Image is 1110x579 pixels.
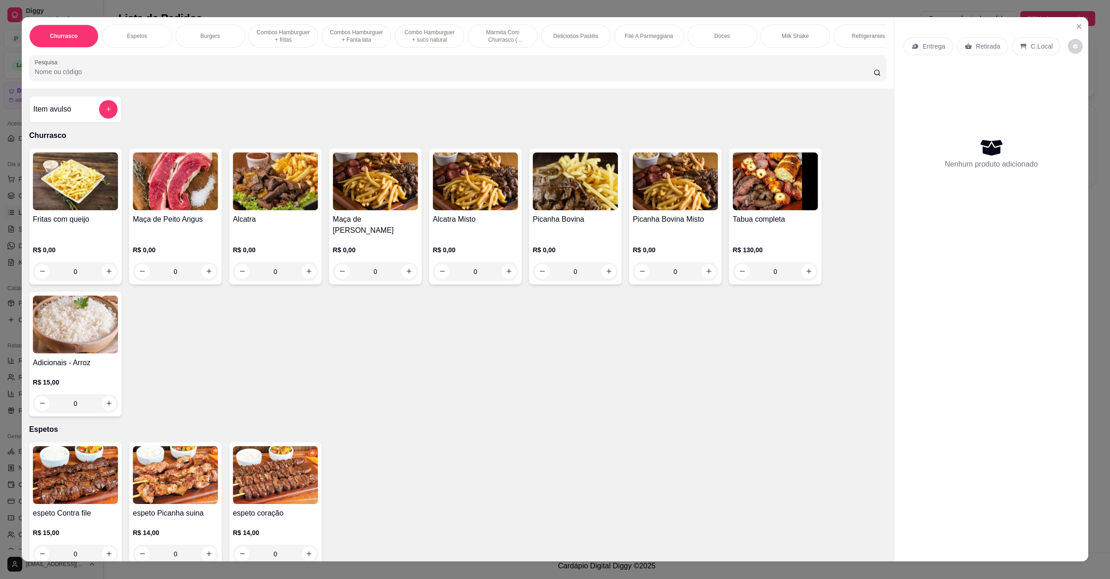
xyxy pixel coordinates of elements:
img: product-image [333,152,418,210]
img: product-image [233,152,318,210]
button: decrease-product-quantity [1068,39,1083,54]
button: increase-product-quantity [101,547,116,561]
img: product-image [133,152,218,210]
p: Burgers [200,32,220,40]
p: R$ 15,00 [33,378,118,387]
p: R$ 0,00 [233,245,318,255]
img: product-image [133,446,218,504]
p: R$ 0,00 [433,245,518,255]
p: Espetos [127,32,147,40]
h4: Picanha Bovina [533,214,618,225]
p: Combo Hamburguer + suco natural [403,29,456,44]
p: Entrega [923,42,945,51]
p: Milk Shake [782,32,809,40]
button: decrease-product-quantity [35,396,49,411]
button: Close [1072,19,1086,34]
label: Pesquisa [35,58,61,66]
h4: Adicionais - Arroz [33,357,118,368]
h4: Alcatra Misto [433,214,518,225]
p: Combos Hamburguer + Fanta lata [330,29,383,44]
img: product-image [733,152,818,210]
p: Marmita Com Churrasco ( Novidade ) [476,29,530,44]
img: product-image [233,446,318,504]
p: R$ 0,00 [633,245,718,255]
p: R$ 0,00 [33,245,118,255]
h4: espeto Picanha suina [133,508,218,519]
h4: Alcatra [233,214,318,225]
p: R$ 0,00 [133,245,218,255]
p: R$ 14,00 [233,528,318,537]
input: Pesquisa [35,67,874,76]
img: product-image [33,446,118,504]
p: Doces [714,32,730,40]
img: product-image [433,152,518,210]
p: Retirada [976,42,1000,51]
p: Espetos [29,424,887,435]
p: Refrigerantes [852,32,885,40]
p: Churrasco [29,130,887,141]
h4: espeto Contra file [33,508,118,519]
button: add-separate-item [99,100,117,118]
h4: Maça de Peito Angus [133,214,218,225]
button: decrease-product-quantity [35,547,49,561]
p: R$ 15,00 [33,528,118,537]
button: increase-product-quantity [201,547,216,561]
button: increase-product-quantity [101,396,116,411]
img: product-image [33,296,118,354]
p: R$ 0,00 [333,245,418,255]
h4: Item avulso [33,104,71,115]
h4: Tabua completa [733,214,818,225]
img: product-image [33,152,118,210]
button: decrease-product-quantity [135,547,149,561]
p: R$ 130,00 [733,245,818,255]
img: product-image [633,152,718,210]
p: Deliciosos Pastéis [553,32,598,40]
p: Churrasco [50,32,78,40]
h4: espeto coração [233,508,318,519]
p: Filé A Parmeggiana [625,32,673,40]
p: R$ 0,00 [533,245,618,255]
p: Combos Hamburguer + fritas [256,29,310,44]
img: product-image [533,152,618,210]
h4: Fritas com queijo [33,214,118,225]
h4: Maça de [PERSON_NAME] [333,214,418,236]
h4: Picanha Bovina Misto [633,214,718,225]
p: C.Local [1031,42,1053,51]
p: Nenhum produto adicionado [945,159,1038,170]
button: increase-product-quantity [302,547,316,561]
p: R$ 14,00 [133,528,218,537]
button: decrease-product-quantity [234,547,249,561]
